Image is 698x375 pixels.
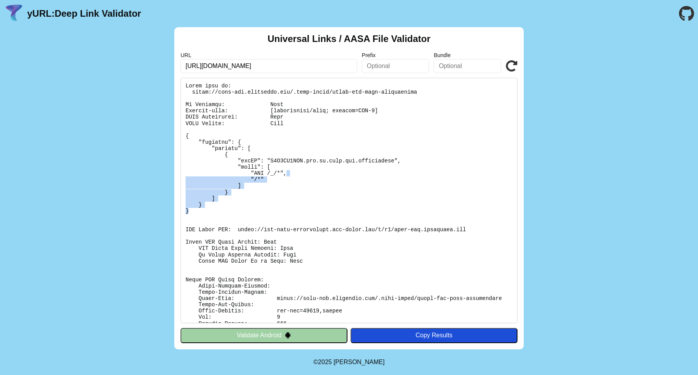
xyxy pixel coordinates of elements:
footer: © [313,349,384,375]
input: Optional [434,59,501,73]
button: Validate Android [181,328,347,343]
span: 2025 [318,359,332,365]
label: Bundle [434,52,501,58]
img: droidIcon.svg [285,332,291,338]
pre: Lorem ipsu do: sitam://cons-adi.elitseddo.eiu/.temp-incid/utlab-etd-magn-aliquaenima Mi Veniamqu:... [181,78,517,323]
img: yURL Logo [4,3,24,24]
input: Optional [362,59,429,73]
a: yURL:Deep Link Validator [27,8,141,19]
input: Required [181,59,357,73]
button: Copy Results [351,328,517,343]
h2: Universal Links / AASA File Validator [267,33,431,44]
label: Prefix [362,52,429,58]
a: Michael Ibragimchayev's Personal Site [333,359,385,365]
label: URL [181,52,357,58]
div: Copy Results [354,332,514,339]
